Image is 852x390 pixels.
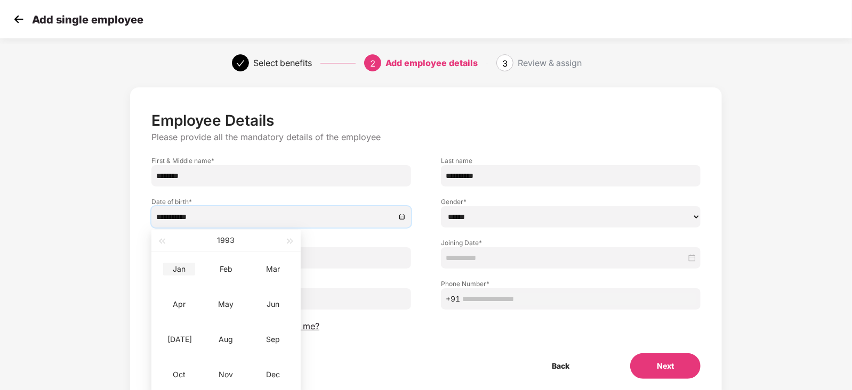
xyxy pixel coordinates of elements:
[156,251,203,287] td: 1993-01
[203,251,250,287] td: 1993-02
[210,368,242,381] div: Nov
[502,58,508,69] span: 3
[257,298,289,311] div: Jun
[441,279,701,288] label: Phone Number
[163,298,195,311] div: Apr
[163,368,195,381] div: Oct
[441,238,701,247] label: Joining Date
[156,287,203,322] td: 1993-04
[441,156,701,165] label: Last name
[151,111,701,129] p: Employee Details
[151,156,411,165] label: First & Middle name
[163,263,195,275] div: Jan
[257,368,289,381] div: Dec
[163,333,195,346] div: [DATE]
[210,333,242,346] div: Aug
[250,287,296,322] td: 1993-06
[218,230,235,251] button: 1993
[525,353,596,379] button: Back
[630,353,701,379] button: Next
[210,298,242,311] div: May
[257,263,289,275] div: Mar
[370,58,375,69] span: 2
[11,11,27,27] img: svg+xml;base64,PHN2ZyB4bWxucz0iaHR0cDovL3d3dy53My5vcmcvMjAwMC9zdmciIHdpZHRoPSIzMCIgaGVpZ2h0PSIzMC...
[203,322,250,357] td: 1993-08
[156,322,203,357] td: 1993-07
[203,287,250,322] td: 1993-05
[446,293,460,305] span: +91
[253,54,312,71] div: Select benefits
[151,197,411,206] label: Date of birth
[518,54,582,71] div: Review & assign
[151,132,701,143] p: Please provide all the mandatory details of the employee
[250,322,296,357] td: 1993-09
[210,263,242,275] div: Feb
[257,333,289,346] div: Sep
[441,197,701,206] label: Gender
[250,251,296,287] td: 1993-03
[32,13,143,26] p: Add single employee
[385,54,478,71] div: Add employee details
[236,59,245,68] span: check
